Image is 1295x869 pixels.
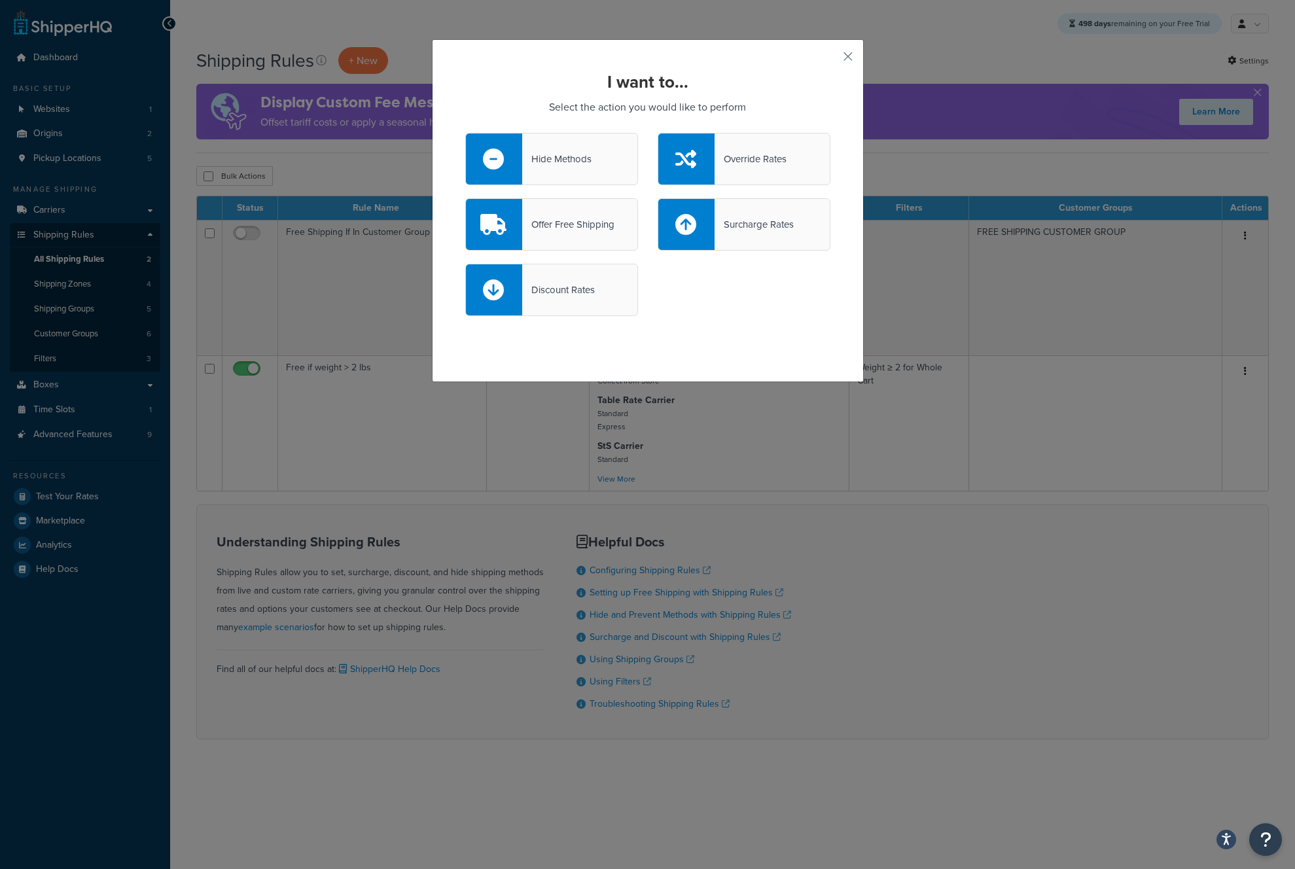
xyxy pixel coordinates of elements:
[1249,823,1282,856] button: Open Resource Center
[522,215,614,234] div: Offer Free Shipping
[522,281,595,299] div: Discount Rates
[465,98,830,116] p: Select the action you would like to perform
[715,150,787,168] div: Override Rates
[715,215,794,234] div: Surcharge Rates
[607,69,688,94] strong: I want to...
[522,150,592,168] div: Hide Methods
